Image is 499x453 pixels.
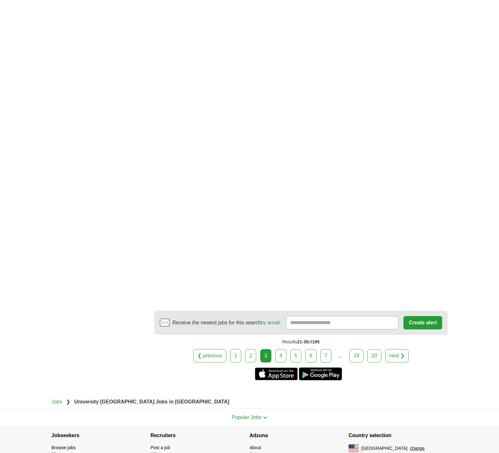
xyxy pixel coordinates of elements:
[312,339,319,344] span: 195
[232,415,261,420] span: Popular Jobs
[320,349,331,362] a: 7
[334,349,347,362] div: ...
[66,399,70,404] span: ❯
[410,445,425,452] button: change
[385,349,409,362] a: next ❯
[51,399,62,404] a: Jobs
[150,445,170,450] a: Post a job
[349,444,359,452] img: US flag
[154,335,448,349] div: Results of
[51,445,76,450] a: Browse jobs
[361,445,408,452] span: [GEOGRAPHIC_DATA]
[74,399,230,404] strong: University [GEOGRAPHIC_DATA] Jobs in [GEOGRAPHIC_DATA]
[263,416,267,419] img: toggle icon
[297,339,309,344] span: 21-30
[349,427,448,444] h4: Country selection
[275,349,286,362] a: 4
[193,349,226,362] a: ❮ previous
[349,349,363,362] a: 19
[230,349,241,362] a: 1
[305,349,316,362] a: 6
[367,349,381,362] a: 20
[299,368,342,380] a: Get the Android app
[260,349,271,362] div: 3
[290,349,302,362] a: 5
[403,316,442,329] button: Create alert
[255,368,298,380] a: Get the iPhone app
[245,349,256,362] a: 2
[250,445,261,450] a: About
